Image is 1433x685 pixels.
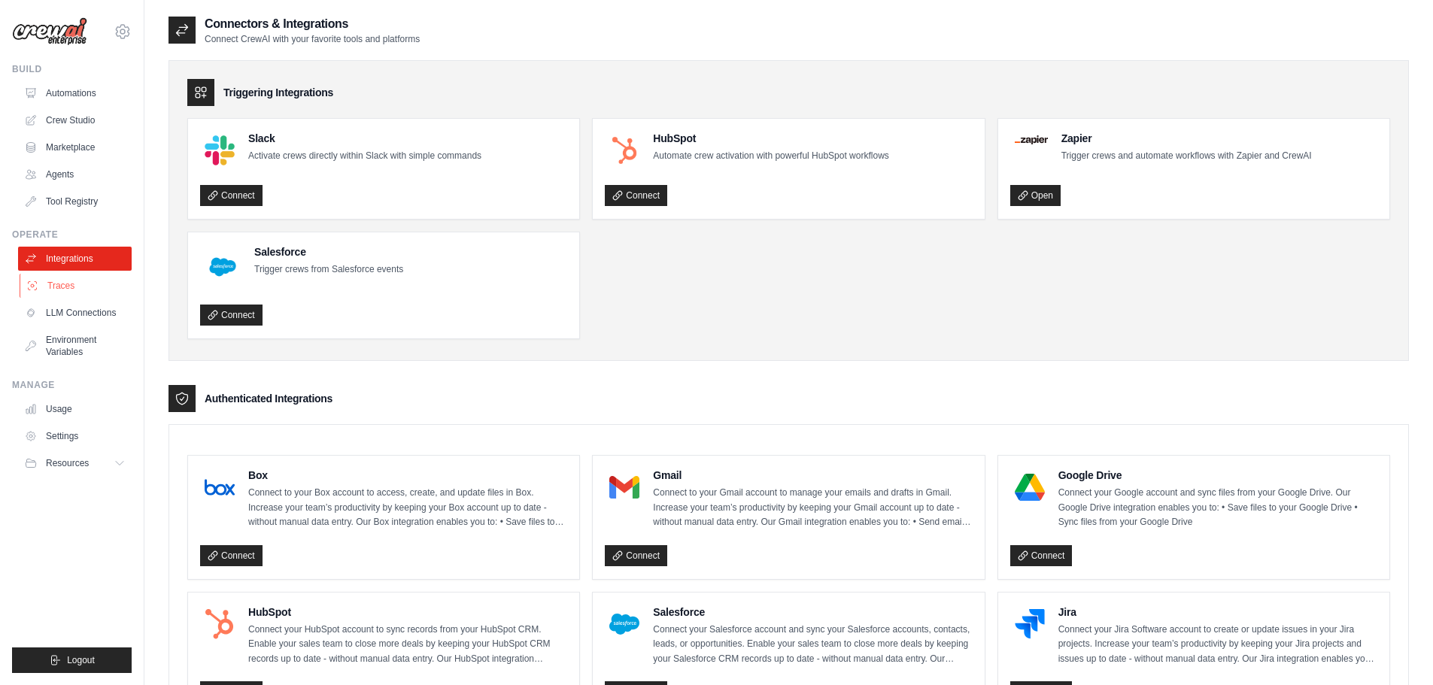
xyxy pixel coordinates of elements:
img: Salesforce Logo [609,609,639,639]
div: Operate [12,229,132,241]
a: Usage [18,397,132,421]
p: Connect your Salesforce account and sync your Salesforce accounts, contacts, leads, or opportunit... [653,623,972,667]
a: Automations [18,81,132,105]
h4: Box [248,468,567,483]
a: Connect [605,545,667,566]
p: Connect your HubSpot account to sync records from your HubSpot CRM. Enable your sales team to clo... [248,623,567,667]
p: Connect to your Box account to access, create, and update files in Box. Increase your team’s prod... [248,486,567,530]
a: Connect [200,185,263,206]
img: Box Logo [205,472,235,502]
a: Marketplace [18,135,132,159]
a: Settings [18,424,132,448]
a: Connect [200,305,263,326]
a: Tool Registry [18,189,132,214]
a: Traces [20,274,133,298]
img: Slack Logo [205,135,235,165]
h4: HubSpot [653,131,888,146]
button: Logout [12,647,132,673]
a: Connect [1010,545,1073,566]
p: Connect your Google account and sync files from your Google Drive. Our Google Drive integration e... [1058,486,1377,530]
h4: Slack [248,131,481,146]
img: HubSpot Logo [609,135,639,165]
a: Open [1010,185,1061,206]
div: Manage [12,379,132,391]
h3: Triggering Integrations [223,85,333,100]
span: Logout [67,654,95,666]
p: Connect to your Gmail account to manage your emails and drafts in Gmail. Increase your team’s pro... [653,486,972,530]
p: Trigger crews from Salesforce events [254,262,403,277]
a: Integrations [18,247,132,271]
p: Automate crew activation with powerful HubSpot workflows [653,149,888,164]
a: Connect [200,545,263,566]
img: Google Drive Logo [1015,472,1045,502]
h4: Zapier [1061,131,1312,146]
h4: Salesforce [254,244,403,259]
a: LLM Connections [18,301,132,325]
h2: Connectors & Integrations [205,15,420,33]
h4: Gmail [653,468,972,483]
span: Resources [46,457,89,469]
h4: Salesforce [653,605,972,620]
h4: Jira [1058,605,1377,620]
img: Zapier Logo [1015,135,1048,144]
h3: Authenticated Integrations [205,391,332,406]
img: Jira Logo [1015,609,1045,639]
p: Activate crews directly within Slack with simple commands [248,149,481,164]
img: HubSpot Logo [205,609,235,639]
h4: HubSpot [248,605,567,620]
button: Resources [18,451,132,475]
a: Environment Variables [18,328,132,364]
a: Connect [605,185,667,206]
img: Logo [12,17,87,46]
div: Build [12,63,132,75]
p: Trigger crews and automate workflows with Zapier and CrewAI [1061,149,1312,164]
img: Gmail Logo [609,472,639,502]
img: Salesforce Logo [205,249,241,285]
a: Crew Studio [18,108,132,132]
p: Connect your Jira Software account to create or update issues in your Jira projects. Increase you... [1058,623,1377,667]
a: Agents [18,162,132,186]
p: Connect CrewAI with your favorite tools and platforms [205,33,420,45]
h4: Google Drive [1058,468,1377,483]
